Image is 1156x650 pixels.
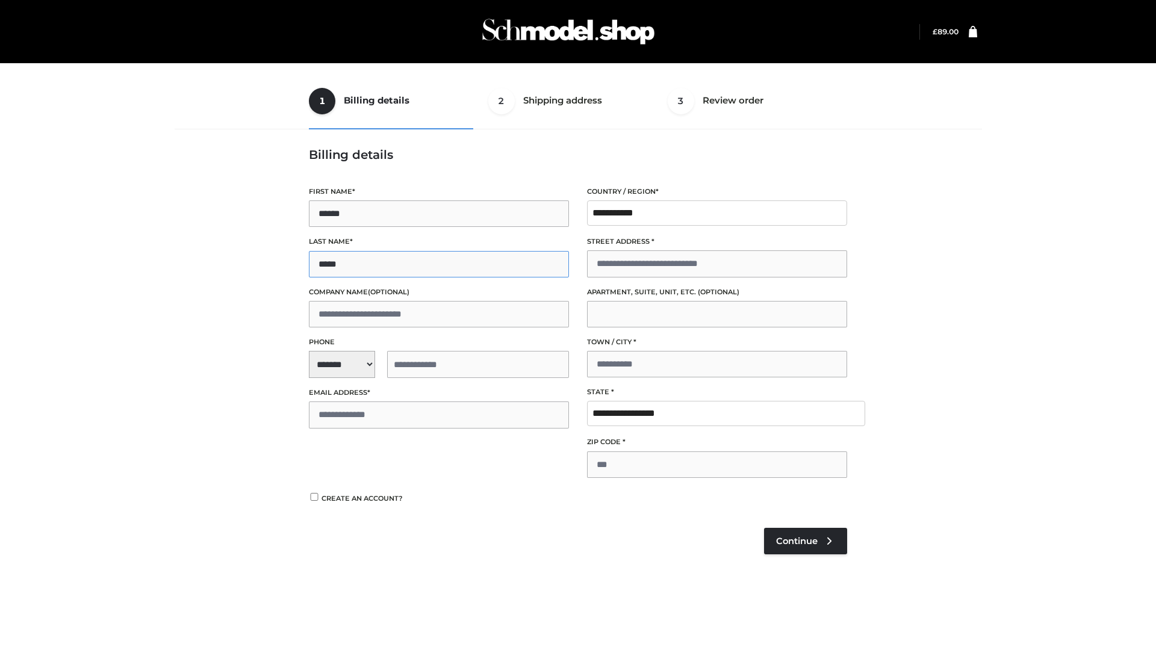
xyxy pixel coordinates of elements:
img: Schmodel Admin 964 [478,8,659,55]
label: Company name [309,286,569,298]
label: First name [309,186,569,197]
bdi: 89.00 [933,27,959,36]
span: Create an account? [322,494,403,503]
span: £ [933,27,937,36]
a: £89.00 [933,27,959,36]
span: Continue [776,536,818,546]
label: Phone [309,336,569,348]
label: Street address [587,236,847,247]
label: State [587,386,847,398]
span: (optional) [368,288,409,296]
label: ZIP Code [587,436,847,448]
label: Country / Region [587,186,847,197]
label: Apartment, suite, unit, etc. [587,286,847,298]
a: Continue [764,528,847,554]
label: Town / City [587,336,847,348]
label: Email address [309,387,569,398]
h3: Billing details [309,147,847,162]
input: Create an account? [309,493,320,501]
span: (optional) [698,288,739,296]
label: Last name [309,236,569,247]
